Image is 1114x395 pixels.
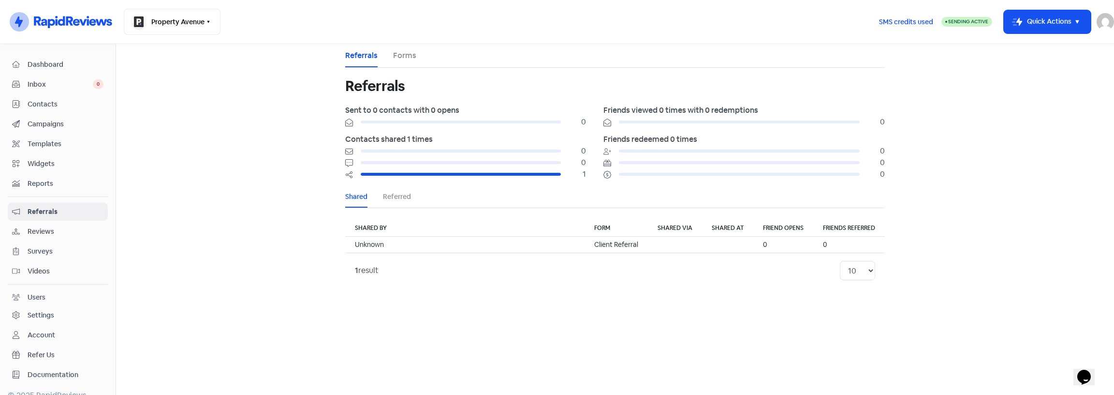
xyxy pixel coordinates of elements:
iframe: chat widget [1073,356,1104,385]
div: 0 [865,168,885,180]
a: Forms [393,50,416,61]
span: Templates [28,139,103,149]
div: Friends viewed 0 times with 0 redemptions [603,105,885,116]
a: Videos [8,262,108,280]
div: 0 [567,116,586,128]
th: Shared via [648,220,702,237]
a: Shared [345,192,367,202]
span: Surveys [28,246,103,257]
h1: Referrals [345,71,405,102]
a: Settings [8,306,108,324]
a: Surveys [8,243,108,260]
th: Friends referred [813,220,885,237]
span: Contacts [28,99,103,109]
a: Refer Us [8,346,108,364]
th: Shared at [702,220,753,237]
th: Friend opens [753,220,813,237]
div: Users [28,292,45,303]
span: Refer Us [28,350,103,360]
div: Friends redeemed 0 times [603,134,885,145]
span: Documentation [28,370,103,380]
div: 0 [567,145,586,157]
strong: 1 [355,265,358,275]
a: SMS credits used [871,16,941,26]
div: 0 [865,157,885,168]
a: Widgets [8,155,108,173]
span: Reports [28,179,103,189]
button: Property Avenue [124,9,220,35]
button: Quick Actions [1004,10,1091,33]
span: Widgets [28,159,103,169]
div: Contacts shared 1 times [345,134,586,145]
span: Videos [28,266,103,276]
div: 0 [865,116,885,128]
a: Dashboard [8,56,108,74]
a: Reviews [8,223,108,241]
a: Templates [8,135,108,153]
div: Account [28,330,55,340]
span: Dashboard [28,60,103,70]
span: SMS credits used [879,17,933,27]
div: Settings [28,310,54,320]
span: Campaigns [28,119,103,129]
td: 0 [753,237,813,253]
td: Unknown [345,237,585,253]
td: 0 [813,237,885,253]
td: Client Referral [585,237,648,253]
a: Referrals [345,50,378,61]
a: Campaigns [8,115,108,133]
span: Sending Active [948,18,988,25]
div: 0 [567,157,586,168]
a: Account [8,326,108,344]
a: Sending Active [941,16,992,28]
th: Form [585,220,648,237]
span: Referrals [28,207,103,217]
a: Inbox 0 [8,76,108,93]
a: Referrals [8,203,108,221]
div: 0 [865,145,885,157]
span: Inbox [28,79,93,90]
a: Users [8,289,108,306]
a: Documentation [8,366,108,384]
span: Reviews [28,227,103,237]
div: Sent to 0 contacts with 0 opens [345,105,586,116]
div: 1 [567,168,586,180]
div: result [355,265,379,276]
a: Reports [8,175,108,193]
a: Contacts [8,95,108,113]
img: User [1097,13,1114,30]
a: Referred [383,192,411,202]
th: Shared by [345,220,585,237]
span: 0 [93,79,103,89]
